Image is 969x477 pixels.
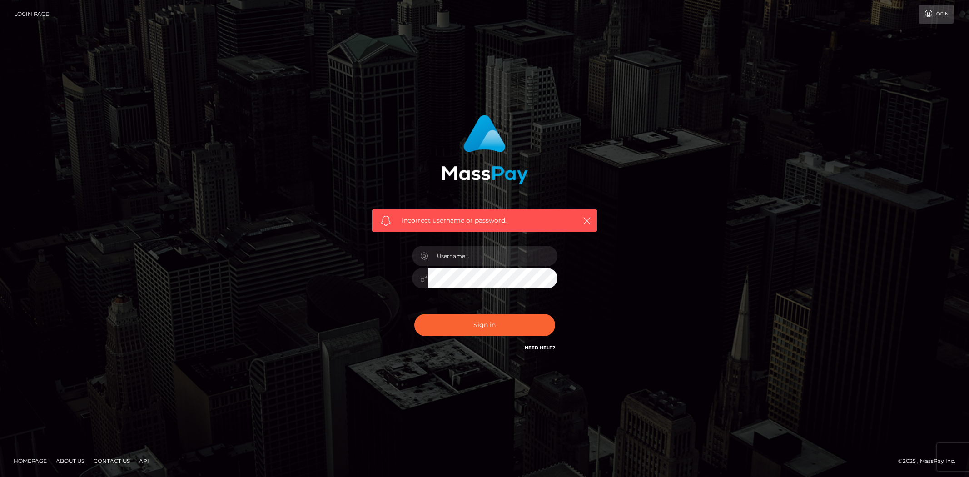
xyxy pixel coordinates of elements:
a: Homepage [10,454,50,468]
img: MassPay Login [442,115,528,184]
a: About Us [52,454,88,468]
a: Login Page [14,5,49,24]
input: Username... [428,246,557,266]
a: Need Help? [525,345,555,351]
a: Contact Us [90,454,134,468]
button: Sign in [414,314,555,336]
span: Incorrect username or password. [402,216,567,225]
div: © 2025 , MassPay Inc. [898,456,962,466]
a: API [135,454,153,468]
a: Login [919,5,954,24]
